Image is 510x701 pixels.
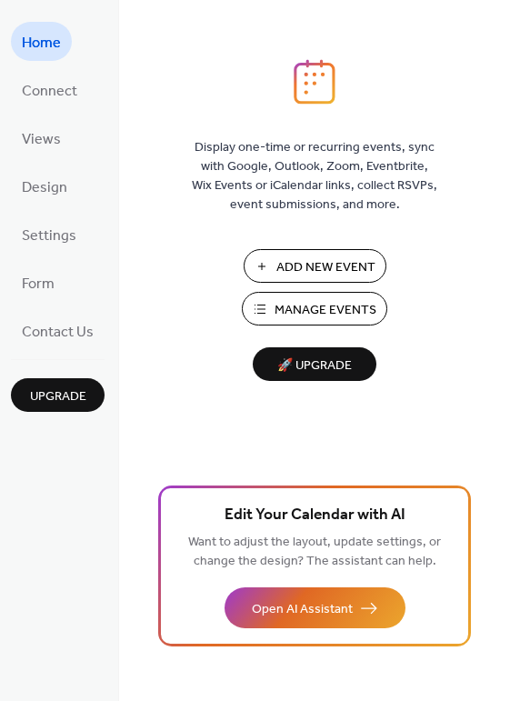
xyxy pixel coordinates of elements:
[188,530,441,574] span: Want to adjust the layout, update settings, or change the design? The assistant can help.
[11,215,87,254] a: Settings
[11,311,105,350] a: Contact Us
[11,263,65,302] a: Form
[225,587,405,628] button: Open AI Assistant
[242,292,387,325] button: Manage Events
[22,318,94,346] span: Contact Us
[11,378,105,412] button: Upgrade
[22,174,67,202] span: Design
[244,249,386,283] button: Add New Event
[253,347,376,381] button: 🚀 Upgrade
[22,125,61,154] span: Views
[11,70,88,109] a: Connect
[275,301,376,320] span: Manage Events
[22,222,76,250] span: Settings
[192,138,437,215] span: Display one-time or recurring events, sync with Google, Outlook, Zoom, Eventbrite, Wix Events or ...
[276,258,375,277] span: Add New Event
[294,59,335,105] img: logo_icon.svg
[22,270,55,298] span: Form
[225,503,405,528] span: Edit Your Calendar with AI
[252,600,353,619] span: Open AI Assistant
[264,354,365,378] span: 🚀 Upgrade
[11,118,72,157] a: Views
[22,77,77,105] span: Connect
[11,22,72,61] a: Home
[30,387,86,406] span: Upgrade
[11,166,78,205] a: Design
[22,29,61,57] span: Home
